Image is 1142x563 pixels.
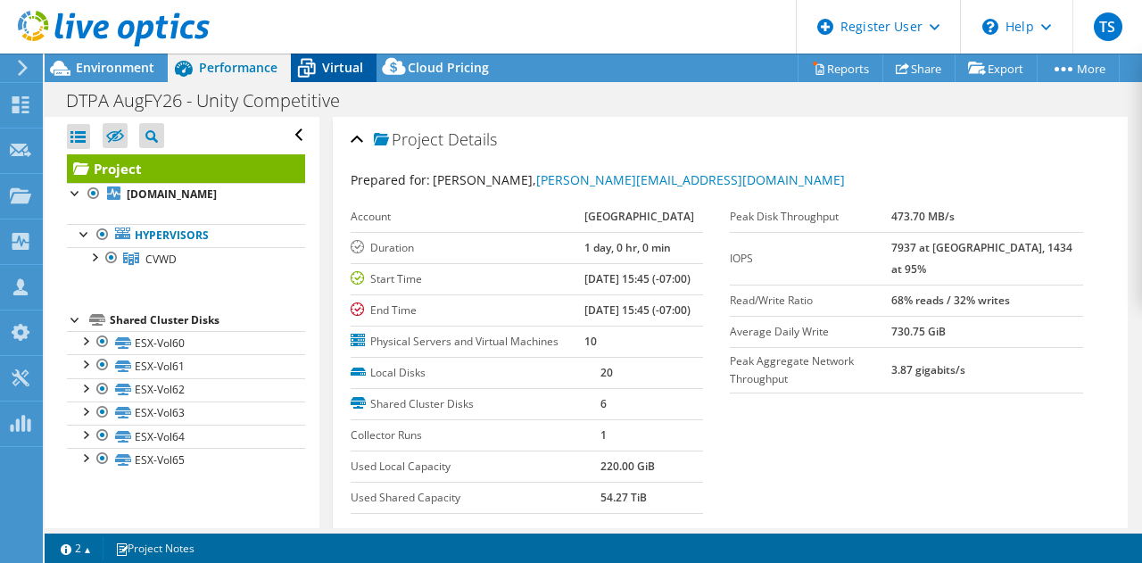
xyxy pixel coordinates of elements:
[584,271,691,286] b: [DATE] 15:45 (-07:00)
[67,448,305,471] a: ESX-Vol65
[67,331,305,354] a: ESX-Vol60
[730,208,891,226] label: Peak Disk Throughput
[48,537,103,559] a: 2
[584,334,597,349] b: 10
[448,128,497,150] span: Details
[891,209,955,224] b: 473.70 MB/s
[891,240,1072,277] b: 7937 at [GEOGRAPHIC_DATA], 1434 at 95%
[891,362,965,377] b: 3.87 gigabits/s
[145,252,177,267] span: CVWD
[67,224,305,247] a: Hypervisors
[408,59,489,76] span: Cloud Pricing
[103,537,207,559] a: Project Notes
[58,91,368,111] h1: DTPA AugFY26 - Unity Competitive
[351,426,600,444] label: Collector Runs
[891,324,946,339] b: 730.75 GiB
[67,354,305,377] a: ESX-Vol61
[584,302,691,318] b: [DATE] 15:45 (-07:00)
[600,365,613,380] b: 20
[351,489,600,507] label: Used Shared Capacity
[600,459,655,474] b: 220.00 GiB
[67,378,305,402] a: ESX-Vol62
[798,54,883,82] a: Reports
[374,131,443,149] span: Project
[891,293,1010,308] b: 68% reads / 32% writes
[322,59,363,76] span: Virtual
[1037,54,1120,82] a: More
[730,250,891,268] label: IOPS
[76,59,154,76] span: Environment
[67,425,305,448] a: ESX-Vol64
[433,171,845,188] span: [PERSON_NAME],
[67,154,305,183] a: Project
[351,333,585,351] label: Physical Servers and Virtual Machines
[730,352,891,388] label: Peak Aggregate Network Throughput
[110,310,305,331] div: Shared Cluster Disks
[584,209,694,224] b: [GEOGRAPHIC_DATA]
[955,54,1038,82] a: Export
[351,270,585,288] label: Start Time
[351,302,585,319] label: End Time
[600,427,607,443] b: 1
[351,395,600,413] label: Shared Cluster Disks
[67,183,305,206] a: [DOMAIN_NAME]
[351,239,585,257] label: Duration
[351,208,585,226] label: Account
[600,490,647,505] b: 54.27 TiB
[351,171,430,188] label: Prepared for:
[882,54,956,82] a: Share
[67,247,305,270] a: CVWD
[351,364,600,382] label: Local Disks
[730,292,891,310] label: Read/Write Ratio
[600,396,607,411] b: 6
[982,19,998,35] svg: \n
[351,458,600,476] label: Used Local Capacity
[127,186,217,202] b: [DOMAIN_NAME]
[199,59,277,76] span: Performance
[730,323,891,341] label: Average Daily Write
[1094,12,1122,41] span: TS
[67,402,305,425] a: ESX-Vol63
[536,171,845,188] a: [PERSON_NAME][EMAIL_ADDRESS][DOMAIN_NAME]
[584,240,671,255] b: 1 day, 0 hr, 0 min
